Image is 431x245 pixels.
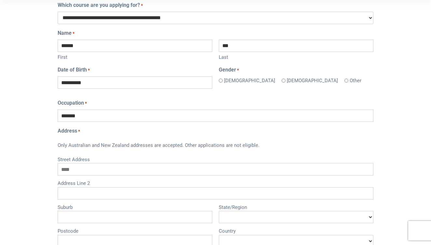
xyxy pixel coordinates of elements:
[58,226,212,235] label: Postcode
[58,29,373,37] legend: Name
[287,77,338,84] label: [DEMOGRAPHIC_DATA]
[224,77,275,84] label: [DEMOGRAPHIC_DATA]
[219,226,373,235] label: Country
[58,1,143,9] label: Which course are you applying for?
[58,154,373,163] label: Street Address
[58,127,373,135] legend: Address
[219,52,373,61] label: Last
[58,137,373,154] div: Only Australian and New Zealand addresses are accepted. Other applications are not eligible.
[58,99,87,107] label: Occupation
[58,178,373,187] label: Address Line 2
[350,77,361,84] label: Other
[219,66,373,74] legend: Gender
[58,66,90,74] label: Date of Birth
[219,202,373,211] label: State/Region
[58,52,212,61] label: First
[58,202,212,211] label: Suburb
